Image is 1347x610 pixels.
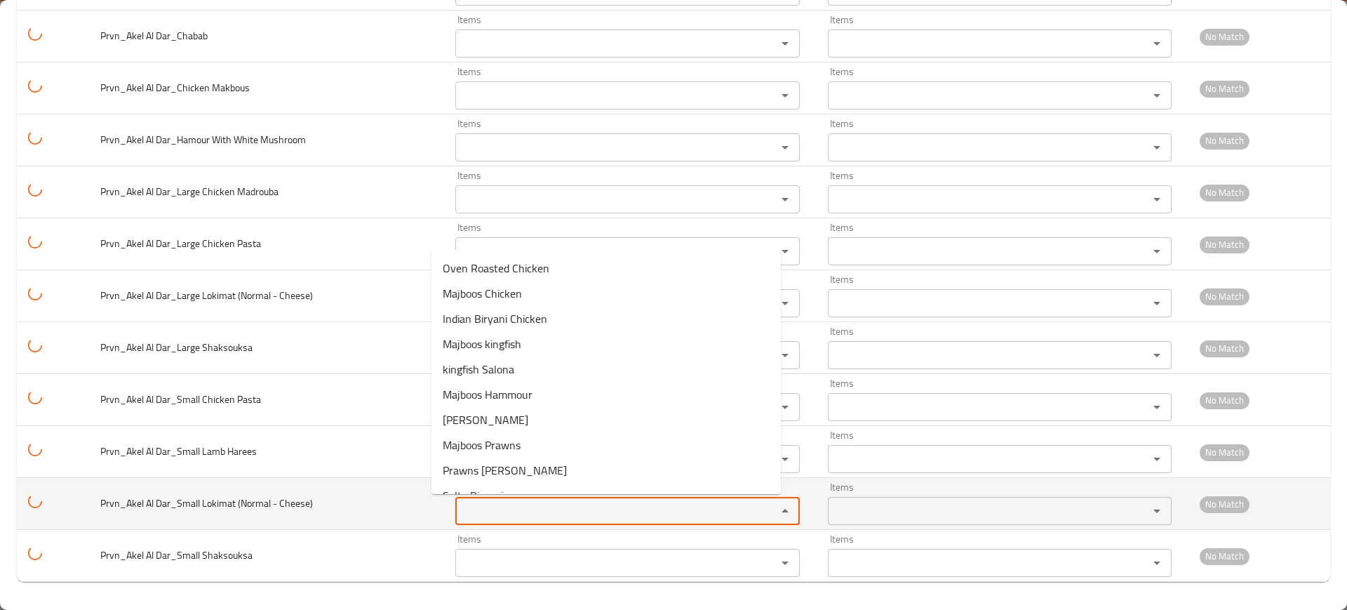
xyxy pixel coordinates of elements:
[1147,86,1167,105] button: Open
[1200,392,1249,409] span: No Match
[100,390,261,409] span: Prvn_Akel Al Dar_Small Chicken Pasta
[443,285,522,302] span: Majboos Chicken
[443,411,528,428] span: [PERSON_NAME]
[1200,133,1249,149] span: No Match
[775,241,795,261] button: Open
[443,310,547,327] span: Indian Biryani Chicken
[1147,553,1167,573] button: Open
[1147,449,1167,469] button: Open
[1200,29,1249,45] span: No Match
[100,494,313,512] span: Prvn_Akel Al Dar_Small Lokimat (Normal - Cheese)
[1147,345,1167,365] button: Open
[1200,496,1249,512] span: No Match
[1200,340,1249,357] span: No Match
[1147,190,1167,209] button: Open
[1147,138,1167,157] button: Open
[443,260,549,277] span: Oven Roasted Chicken
[100,79,250,97] span: Prvn_Akel Al Dar_Chicken Makbous
[775,397,795,417] button: Open
[775,34,795,53] button: Open
[100,183,279,201] span: Prvn_Akel Al Dar_Large Chicken Madrouba
[1147,397,1167,417] button: Open
[100,286,313,305] span: Prvn_Akel Al Dar_Large Lokimat (Normal - Cheese)
[1147,293,1167,313] button: Open
[100,338,253,357] span: Prvn_Akel Al Dar_Large Shaksouksa
[775,449,795,469] button: Open
[443,437,521,453] span: Majboos Prawns
[443,462,567,479] span: Prawns [PERSON_NAME]
[775,501,795,521] button: Close
[1200,237,1249,253] span: No Match
[1200,185,1249,201] span: No Match
[1200,81,1249,97] span: No Match
[100,131,306,149] span: Prvn_Akel Al Dar_Hamour With White Mushroom
[1147,34,1167,53] button: Open
[775,190,795,209] button: Open
[100,234,261,253] span: Prvn_Akel Al Dar_Large Chicken Pasta
[443,336,521,352] span: Majboos kingfish
[1200,444,1249,460] span: No Match
[1147,241,1167,261] button: Open
[1200,548,1249,564] span: No Match
[1200,289,1249,305] span: No Match
[100,546,253,564] span: Prvn_Akel Al Dar_Small Shaksouksa
[443,487,503,504] span: Salty Biryani
[1147,501,1167,521] button: Open
[775,345,795,365] button: Open
[775,293,795,313] button: Open
[443,361,514,378] span: kingfish Salona
[100,442,257,460] span: Prvn_Akel Al Dar_Small Lamb Harees
[775,86,795,105] button: Open
[100,27,208,45] span: Prvn_Akel Al Dar_Chabab
[443,386,532,403] span: Majboos Hammour
[775,553,795,573] button: Open
[775,138,795,157] button: Open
